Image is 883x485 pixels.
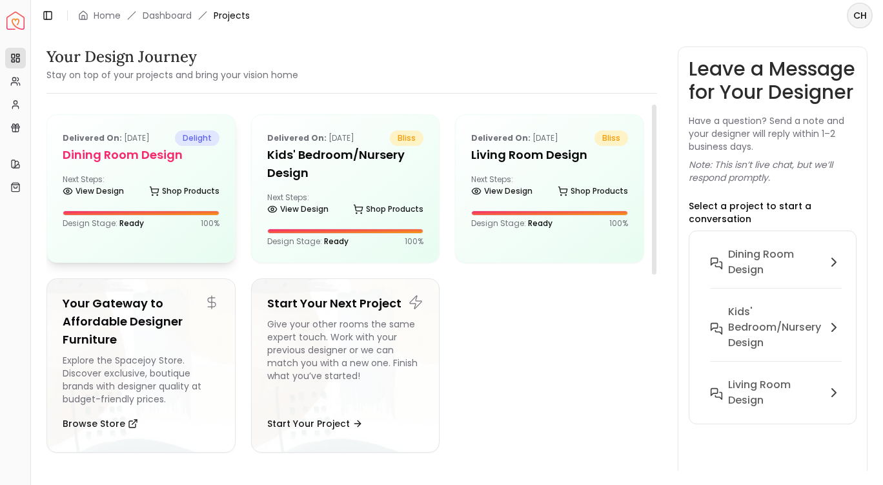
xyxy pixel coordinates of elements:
a: View Design [267,200,329,218]
a: Shop Products [353,200,423,218]
button: Start Your Project [267,411,363,437]
a: View Design [63,182,124,200]
a: View Design [471,182,533,200]
p: [DATE] [267,130,354,146]
p: Design Stage: [267,236,349,247]
h3: Leave a Message for Your Designer [689,57,857,104]
span: bliss [390,130,423,146]
a: Spacejoy [6,12,25,30]
p: Note: This isn’t live chat, but we’ll respond promptly. [689,158,857,184]
span: delight [175,130,219,146]
span: Projects [214,9,250,22]
h3: Your Design Journey [46,46,298,67]
b: Delivered on: [471,132,531,143]
h5: Your Gateway to Affordable Designer Furniture [63,294,219,349]
div: Explore the Spacejoy Store. Discover exclusive, boutique brands with designer quality at budget-f... [63,354,219,406]
b: Delivered on: [63,132,122,143]
h6: Dining Room design [728,247,803,278]
p: 100 % [609,218,628,229]
h5: Living Room Design [471,146,628,164]
button: Living Room Design [700,372,852,413]
a: Shop Products [149,182,219,200]
a: Dashboard [143,9,192,22]
span: CH [848,4,871,27]
img: Spacejoy Logo [6,12,25,30]
p: [DATE] [63,130,150,146]
span: Ready [324,236,349,247]
h5: Kids' Bedroom/Nursery Design [267,146,424,182]
b: Delivered on: [267,132,327,143]
p: 100 % [405,236,423,247]
span: Ready [528,218,553,229]
a: Shop Products [558,182,628,200]
div: Next Steps: [63,174,219,200]
p: Have a question? Send a note and your designer will reply within 1–2 business days. [689,114,857,153]
button: CH [847,3,873,28]
button: Kids' Bedroom/Nursery Design [700,299,852,372]
div: Next Steps: [267,192,424,218]
div: Next Steps: [471,174,628,200]
p: [DATE] [471,130,558,146]
h5: Dining Room design [63,146,219,164]
h6: Kids' Bedroom/Nursery Design [728,304,821,351]
small: Stay on top of your projects and bring your vision home [46,68,298,81]
a: Start Your Next ProjectGive your other rooms the same expert touch. Work with your previous desig... [251,278,440,453]
p: 100 % [201,218,219,229]
button: Browse Store [63,411,138,437]
span: Ready [119,218,144,229]
div: Give your other rooms the same expert touch. Work with your previous designer or we can match you... [267,318,424,406]
a: Home [94,9,121,22]
p: Design Stage: [471,218,553,229]
nav: breadcrumb [78,9,250,22]
p: Design Stage: [63,218,144,229]
p: Select a project to start a conversation [689,200,857,225]
button: Dining Room design [700,242,852,299]
h6: Living Room Design [728,377,821,408]
span: bliss [594,130,628,146]
a: Your Gateway to Affordable Designer FurnitureExplore the Spacejoy Store. Discover exclusive, bout... [46,278,236,453]
h5: Start Your Next Project [267,294,424,313]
